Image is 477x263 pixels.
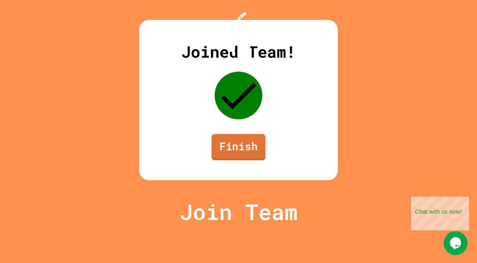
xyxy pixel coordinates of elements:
p: Join Team [180,195,298,228]
img: Logo.svg [223,12,254,52]
a: Finish [211,134,266,160]
iframe: chat widget [444,231,469,255]
iframe: chat widget [411,197,469,230]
